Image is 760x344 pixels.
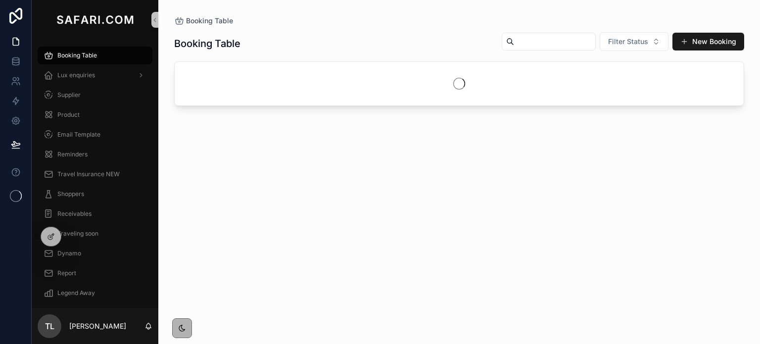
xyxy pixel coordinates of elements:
[174,37,240,50] h1: Booking Table
[600,32,668,51] button: Select Button
[57,111,80,119] span: Product
[57,51,97,59] span: Booking Table
[69,321,126,331] p: [PERSON_NAME]
[608,37,648,47] span: Filter Status
[38,264,152,282] a: Report
[672,33,744,50] button: New Booking
[57,269,76,277] span: Report
[57,91,81,99] span: Supplier
[57,150,88,158] span: Reminders
[38,284,152,302] a: Legend Away
[38,106,152,124] a: Product
[57,230,98,238] span: Traveling soon
[38,47,152,64] a: Booking Table
[54,12,136,28] img: App logo
[38,126,152,144] a: Email Template
[32,40,158,308] div: scrollable content
[57,71,95,79] span: Lux enquiries
[38,165,152,183] a: Travel Insurance NEW
[45,320,54,332] span: TL
[57,131,100,139] span: Email Template
[57,210,92,218] span: Receivables
[38,245,152,262] a: Dynamo
[38,86,152,104] a: Supplier
[57,249,81,257] span: Dynamo
[186,16,233,26] span: Booking Table
[38,66,152,84] a: Lux enquiries
[38,225,152,243] a: Traveling soon
[38,205,152,223] a: Receivables
[38,185,152,203] a: Shoppers
[174,16,233,26] a: Booking Table
[57,289,95,297] span: Legend Away
[57,190,84,198] span: Shoppers
[38,146,152,163] a: Reminders
[57,170,120,178] span: Travel Insurance NEW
